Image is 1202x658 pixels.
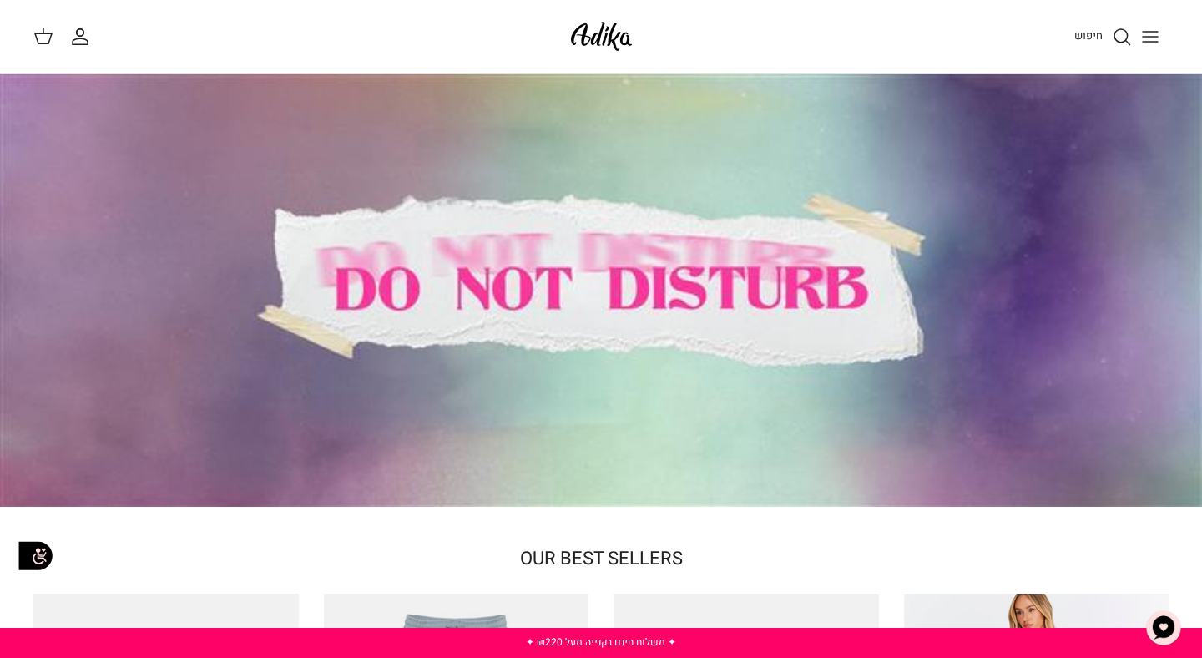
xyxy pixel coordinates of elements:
a: חיפוש [1074,27,1132,47]
button: צ'אט [1139,603,1189,653]
button: Toggle menu [1132,18,1169,55]
a: OUR BEST SELLERS [520,546,683,573]
img: accessibility_icon02.svg [13,534,58,580]
a: החשבון שלי [70,27,97,47]
a: ✦ משלוח חינם בקנייה מעל ₪220 ✦ [526,635,676,650]
img: Adika IL [566,17,637,56]
span: חיפוש [1074,28,1103,43]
